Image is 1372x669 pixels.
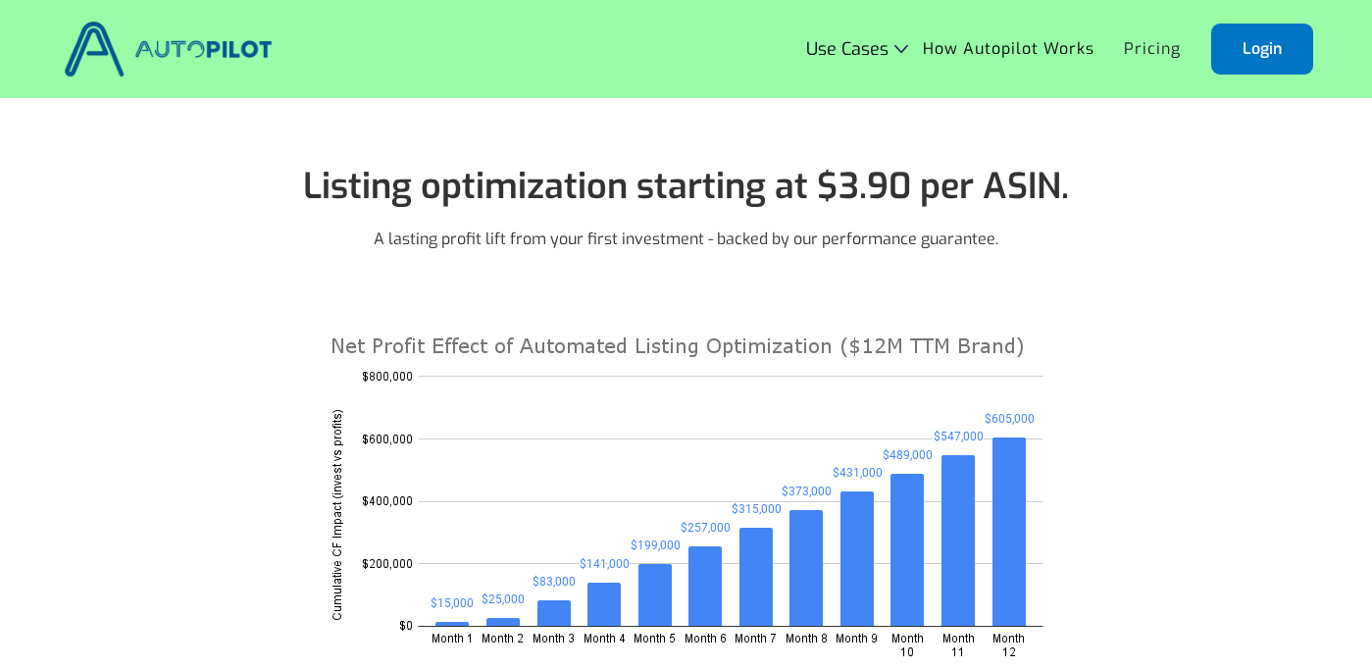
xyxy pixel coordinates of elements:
[806,39,889,59] div: Use Cases
[1109,30,1195,68] a: Pricing
[908,30,1109,68] a: How Autopilot Works
[1211,24,1313,75] a: Login
[303,163,1069,210] span: Listing optimization starting at $3.90 per ASIN.
[894,44,908,53] img: Icon Rounded Chevron Dark - BRIX Templates
[374,228,998,251] p: A lasting profit lift from your first investment - backed by our performance guarantee.
[806,39,908,59] div: Use Cases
